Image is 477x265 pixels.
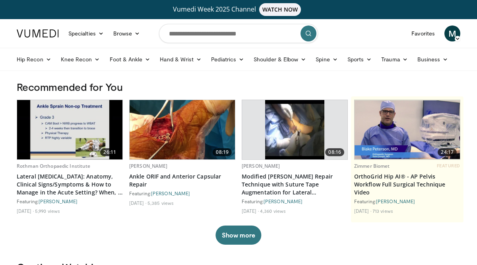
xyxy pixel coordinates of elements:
[355,100,460,159] a: 24:17
[249,51,311,67] a: Shoulder & Elbow
[438,148,457,156] span: 24:17
[206,51,249,67] a: Pediatrics
[147,200,174,206] li: 5,385 views
[376,198,415,204] a: [PERSON_NAME]
[372,208,393,214] li: 713 views
[311,51,342,67] a: Spine
[242,163,280,169] a: [PERSON_NAME]
[17,80,460,93] h3: Recommended for You
[354,198,460,204] div: Featuring:
[17,198,123,204] div: Featuring:
[109,26,145,41] a: Browse
[56,51,105,67] a: Knee Recon
[260,208,286,214] li: 4,360 views
[129,163,168,169] a: [PERSON_NAME]
[130,100,235,159] a: 08:19
[35,208,60,214] li: 5,990 views
[12,51,56,67] a: Hip Recon
[354,173,460,196] a: OrthoGrid Hip AI® - AP Pelvis Workflow Full Surgical Technique Video
[407,26,440,41] a: Favorites
[64,26,109,41] a: Specialties
[354,163,390,169] a: Zimmer Biomet
[39,198,78,204] a: [PERSON_NAME]
[264,198,302,204] a: [PERSON_NAME]
[354,208,371,214] li: [DATE]
[159,24,318,43] input: Search topics, interventions
[355,100,460,159] img: c80c1d29-5d08-4b57-b833-2b3295cd5297.620x360_q85_upscale.jpg
[18,3,459,16] a: Vumedi Week 2025 ChannelWATCH NOW
[129,173,235,188] a: Ankle ORIF and Anterior Capsular Repair
[325,148,344,156] span: 08:16
[265,100,324,159] img: dddd7d70-a8d3-4181-ba28-5068cc32d45d.620x360_q85_upscale.jpg
[151,190,190,196] a: [PERSON_NAME]
[130,100,235,159] img: 5b51f25c-86ee-4f6c-941a-5eb7ce0fe342.620x360_q85_upscale.jpg
[259,3,301,16] span: WATCH NOW
[17,100,122,159] img: b9614b73-979d-4b28-9abd-6f23ea361d68.620x360_q85_upscale.jpg
[215,226,261,245] button: Show more
[17,100,122,159] a: 26:11
[213,148,232,156] span: 08:19
[413,51,453,67] a: Business
[242,100,347,159] a: 08:16
[437,163,460,169] span: FEATURED
[242,208,259,214] li: [DATE]
[155,51,206,67] a: Hand & Wrist
[444,26,460,41] a: M
[376,51,413,67] a: Trauma
[17,173,123,196] a: Lateral [MEDICAL_DATA]: Anatomy, Clinical Signs/Symptoms & How to Manage in the Acute Setting? Wh...
[242,198,348,204] div: Featuring:
[343,51,377,67] a: Sports
[242,173,348,196] a: Modified [PERSON_NAME] Repair Technique with Suture Tape Augmentation for Lateral [MEDICAL_DATA]
[17,29,59,37] img: VuMedi Logo
[129,200,146,206] li: [DATE]
[129,190,235,196] div: Featuring:
[105,51,155,67] a: Foot & Ankle
[17,208,34,214] li: [DATE]
[100,148,119,156] span: 26:11
[17,163,90,169] a: Rothman Orthopaedic Institute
